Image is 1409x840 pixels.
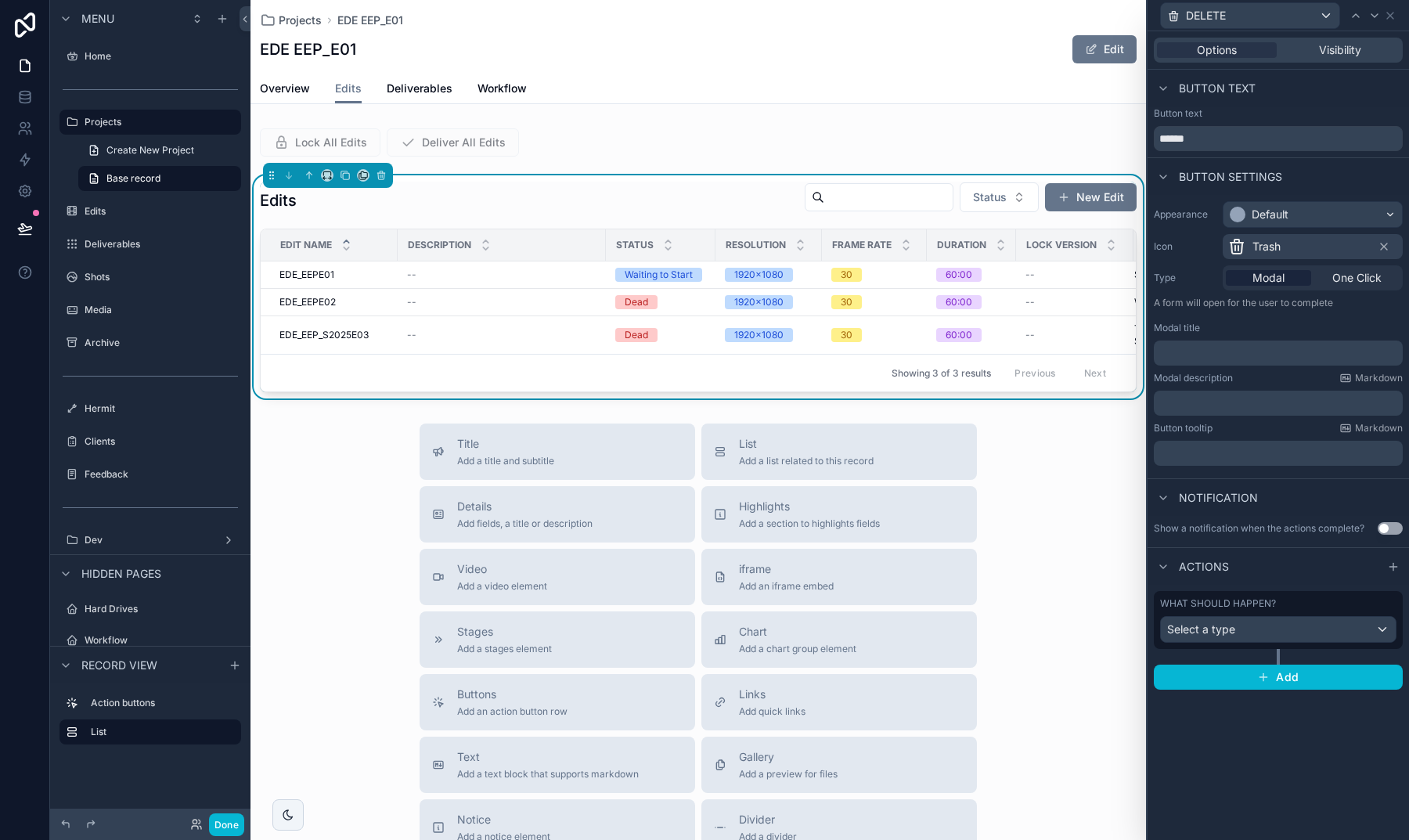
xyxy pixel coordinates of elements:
button: TitleAdd a title and subtitle [420,424,695,480]
label: Hard Drives [85,603,238,615]
button: DELETE [1160,2,1340,29]
a: Overview [260,74,310,106]
label: Projects [85,116,232,128]
a: 60:00 [936,328,1007,342]
span: Resolution [726,239,786,251]
h1: EDE EEP_E01 [260,38,356,60]
div: Dead [625,295,648,309]
a: 60:00 [936,268,1007,282]
span: Add a chart group element [739,643,856,655]
a: Shots [59,265,241,290]
span: List [739,436,874,452]
label: Icon [1154,240,1216,253]
label: Modal title [1154,322,1200,334]
a: -- [1025,296,1124,308]
a: Dead [615,295,706,309]
span: One Click [1332,270,1382,286]
span: Notice [457,812,550,827]
a: Feedback [59,462,241,487]
span: Record view [81,658,157,673]
span: EDE_EEP_S2025E03 [279,329,369,341]
span: -- [1025,269,1035,281]
span: Base record [106,172,160,185]
a: 30 [831,268,917,282]
a: EDE EEP_E01 [337,13,403,28]
button: DetailsAdd fields, a title or description [420,486,695,543]
a: Hermit [59,396,241,421]
a: Projects [260,13,322,28]
span: DELETE [1186,8,1226,23]
span: EDE_EEPE01 [279,269,334,281]
span: Markdown [1355,372,1403,384]
a: Base record [78,166,241,191]
a: EDE_EEP_S2025E03 [279,329,388,341]
label: Type [1154,272,1216,284]
button: ListAdd a list related to this record [701,424,977,480]
a: Projects [59,110,241,135]
button: StagesAdd a stages element [420,611,695,668]
a: Create New Project [78,138,241,163]
a: Edits [59,199,241,224]
a: Dead [615,328,706,342]
label: Button text [1154,107,1202,120]
label: Workflow [85,634,238,647]
div: 1920x1080 [734,295,784,309]
span: Showing 3 of 3 results [892,367,991,380]
label: Feedback [85,468,238,481]
h1: Edits [260,189,297,211]
div: Show a notification when the actions complete? [1154,522,1364,535]
span: Actions [1179,559,1229,575]
span: Lock Version [1026,239,1097,251]
a: 1920x1080 [725,328,813,342]
button: Edit [1072,35,1137,63]
label: Clients [85,435,238,448]
span: Select a type [1167,622,1235,636]
span: Description [408,239,471,251]
span: Status [973,189,1007,205]
a: Deliverables [387,74,452,106]
button: Add [1154,665,1403,690]
label: Appearance [1154,208,1216,221]
span: Divider [739,812,797,827]
span: -- [1025,296,1035,308]
label: What should happen? [1160,597,1276,610]
label: Button tooltip [1154,422,1213,434]
div: 1920x1080 [734,328,784,342]
button: Done [209,813,244,836]
span: Modal [1252,270,1285,286]
span: Add a video element [457,580,547,593]
span: Add a preview for files [739,768,838,781]
button: GalleryAdd a preview for files [701,737,977,793]
a: 30 [831,295,917,309]
span: Buttons [457,687,568,702]
label: Archive [85,337,238,349]
a: The Ed Beat on the Street [1134,323,1245,348]
div: scrollable content [1154,341,1403,366]
span: Highlights [739,499,880,514]
button: LinksAdd quick links [701,674,977,730]
a: 1920x1080 [725,295,813,309]
p: A form will open for the user to complete [1154,297,1403,315]
span: Title [457,436,554,452]
a: Hard Drives [59,597,241,622]
span: Duration [937,239,986,251]
span: Markdown [1355,422,1403,434]
span: iframe [739,561,834,577]
a: Waiting to Start [615,268,706,282]
div: Waiting to Start [625,268,693,282]
a: -- [1025,329,1124,341]
span: Notification [1179,490,1258,506]
label: Edits [85,205,238,218]
button: HighlightsAdd a section to highlights fields [701,486,977,543]
span: Stages [457,624,552,640]
span: EDE_EEPE02 [279,296,336,308]
span: -- [407,269,416,281]
a: -- [407,329,596,341]
a: EDE_EEPE01 [279,269,388,281]
span: Menu [81,11,114,27]
button: Select a type [1160,616,1396,643]
span: Visibility [1319,42,1361,58]
label: Dev [85,534,216,546]
a: 1920x1080 [725,268,813,282]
